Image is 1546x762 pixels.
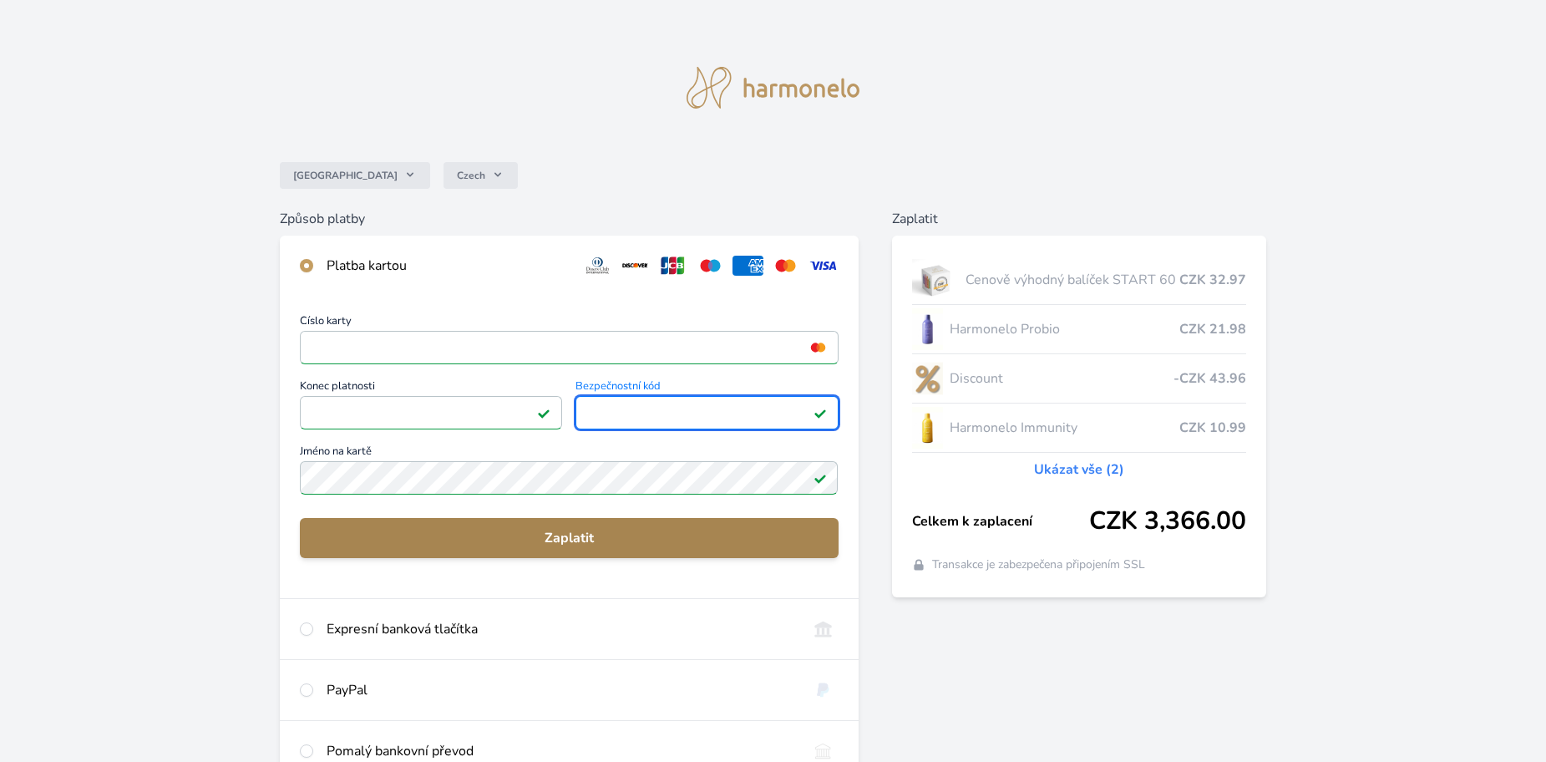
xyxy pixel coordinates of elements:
div: Pomalý bankovní převod [327,741,793,761]
span: CZK 3,366.00 [1089,506,1246,536]
img: Platné pole [537,406,550,419]
h6: Způsob platby [280,209,858,229]
span: CZK 10.99 [1179,418,1246,438]
span: Harmonelo Probio [950,319,1179,339]
div: Platba kartou [327,256,569,276]
iframe: Iframe pro číslo karty [307,336,830,359]
span: Bezpečnostní kód [575,381,838,396]
h6: Zaplatit [892,209,1266,229]
img: start.jpg [912,259,960,301]
img: amex.svg [732,256,763,276]
img: onlineBanking_CZ.svg [808,619,839,639]
img: maestro.svg [695,256,726,276]
span: Cenově výhodný balíček START 60 [966,270,1179,290]
button: Zaplatit [300,518,838,558]
button: [GEOGRAPHIC_DATA] [280,162,430,189]
span: Konec platnosti [300,381,562,396]
button: Czech [444,162,518,189]
span: Zaplatit [313,528,824,548]
img: diners.svg [582,256,613,276]
img: logo.svg [687,67,860,109]
img: paypal.svg [808,680,839,700]
span: CZK 32.97 [1179,270,1246,290]
span: Discount [950,368,1173,389]
img: mc.svg [770,256,801,276]
img: bankTransfer_IBAN.svg [808,741,839,761]
span: Transakce je zabezpečena připojením SSL [932,556,1145,573]
span: Jméno na kartě [300,446,838,461]
span: -CZK 43.96 [1173,368,1246,389]
input: Jméno na kartěPlatné pole [300,461,838,495]
img: discount-lo.png [912,358,944,399]
span: [GEOGRAPHIC_DATA] [293,169,398,182]
a: Ukázat vše (2) [1034,460,1124,480]
img: IMMUNITY_se_stinem_x-lo.jpg [912,407,944,449]
span: Harmonelo Immunity [950,418,1179,438]
span: Číslo karty [300,316,838,331]
img: Platné pole [814,471,827,485]
img: CLEAN_PROBIO_se_stinem_x-lo.jpg [912,308,944,350]
iframe: Iframe pro datum vypršení platnosti [307,401,555,424]
span: CZK 21.98 [1179,319,1246,339]
span: Celkem k zaplacení [912,511,1089,531]
span: Czech [457,169,485,182]
iframe: Iframe pro bezpečnostní kód [583,401,830,424]
img: Platné pole [814,406,827,419]
img: mc [807,340,829,355]
img: jcb.svg [657,256,688,276]
div: Expresní banková tlačítka [327,619,793,639]
div: PayPal [327,680,793,700]
img: visa.svg [808,256,839,276]
img: discover.svg [620,256,651,276]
